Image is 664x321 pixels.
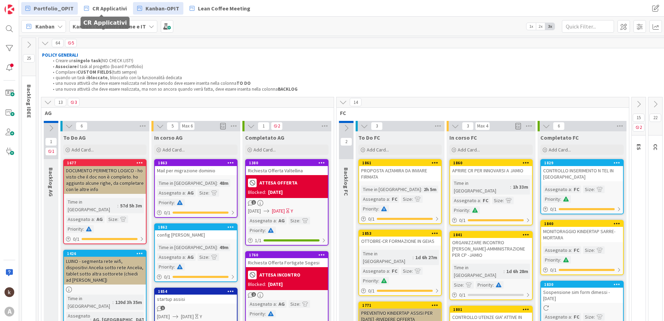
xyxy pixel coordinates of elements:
[361,277,378,285] div: Priority
[55,98,66,106] span: 13
[450,166,532,175] div: APRIRE CR PER INNOVARSI A JAMIO
[255,237,262,244] span: 1 / 1
[198,253,208,261] div: Size
[182,124,193,128] div: Max 6
[66,225,83,233] div: Priority
[359,230,441,246] div: 1853OTTOBRE-CR FORMAZIONE IN GEIAS
[259,272,300,277] b: ATTESA INCONTRO
[157,189,185,197] div: Assegnato a
[459,291,466,299] span: 0 / 1
[83,225,84,233] span: :
[64,160,146,166] div: 1677
[541,166,623,181] div: CONTROLLO INSERIMENTO N TEL IN [GEOGRAPHIC_DATA]
[361,250,413,265] div: Time in [GEOGRAPHIC_DATA]
[390,267,399,275] div: FC
[541,227,623,242] div: MONITORAGGIO KINDERTAP SARRE-MORTARA
[541,221,623,242] div: 1840MONITORAGGIO KINDERTAP SARRE-MORTARA
[541,288,623,303] div: Sospensione sim form dimessi - [DATE]
[544,221,623,226] div: 1840
[541,281,623,303] div: 1830Sospensione sim form dimessi - [DATE]
[594,246,595,254] span: :
[248,227,265,234] div: Priority
[291,207,293,215] div: Y
[217,244,218,251] span: :
[560,195,561,203] span: :
[492,197,503,204] div: Size
[80,2,131,15] a: CR Applicativi
[83,19,127,26] h5: CR Applicativi
[154,134,183,141] span: In corso AG
[251,200,256,205] span: 1
[77,69,112,75] strong: CUSTOM FIELDS
[541,160,623,166] div: 1829
[636,144,642,150] span: ES
[453,232,532,237] div: 1841
[66,295,113,310] div: Time in [GEOGRAPHIC_DATA]
[459,217,466,224] span: 0 / 1
[390,195,399,203] div: FC
[198,189,208,197] div: Size
[157,313,170,320] span: [DATE]
[246,160,328,166] div: 1380
[462,122,474,130] span: 3
[389,195,390,203] span: :
[5,287,14,297] img: kh
[594,313,595,321] span: :
[505,267,530,275] div: 1d 6h 28m
[543,186,571,193] div: Assegnato a
[449,134,477,141] span: In corso FC
[249,160,328,165] div: 1380
[45,147,57,156] span: 1
[340,138,352,146] span: 2
[155,230,237,239] div: config [PERSON_NAME]
[503,197,504,204] span: :
[246,236,328,245] div: 1/1
[5,307,14,316] div: A
[88,75,108,81] strong: bloccato
[652,144,659,150] span: CC
[371,122,383,130] span: 3
[299,300,300,308] span: :
[541,221,623,227] div: 1840
[186,189,196,197] div: AG
[49,81,662,86] li: una nuova attività che deve essere realizzata nel breve periodo deve essere inserita nella colonna
[544,282,623,287] div: 1830
[389,267,390,275] span: :
[359,302,441,308] div: 1771
[633,123,645,132] span: 2
[361,267,389,275] div: Assegnato a
[268,281,283,288] div: [DATE]
[23,54,35,63] span: 25
[200,313,202,320] div: Y
[64,235,146,244] div: 0/1
[164,209,171,216] span: 0 / 1
[133,2,183,15] a: Kanban-OPIT
[114,298,144,306] div: 120d 3h 35m
[258,122,269,130] span: 1
[544,160,623,165] div: 1829
[361,186,421,193] div: Time in [GEOGRAPHIC_DATA]
[155,160,237,166] div: 1863
[452,179,510,195] div: Time in [GEOGRAPHIC_DATA]
[95,215,105,223] div: AG
[545,23,555,30] span: 3x
[553,122,565,130] span: 6
[248,281,266,288] div: Blocked:
[208,253,209,261] span: :
[49,58,662,64] li: Creare un (NO CHECK LIST!)
[362,303,441,308] div: 1771
[66,198,117,213] div: Time in [GEOGRAPHIC_DATA]
[26,84,33,118] span: Backlog IDEE
[278,86,298,92] strong: BACKLOG
[157,199,174,206] div: Priority
[450,160,532,166] div: 1860
[5,5,14,14] img: Visit kanbanzone.com
[477,124,488,128] div: Max 4
[481,197,490,204] div: FC
[633,114,645,122] span: 15
[511,183,530,191] div: 1h 33m
[185,189,186,197] span: :
[541,281,623,288] div: 1830
[359,237,441,246] div: OTTOBRE-CR FORMAZIONE IN GEIAS
[73,236,80,243] span: 0 / 1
